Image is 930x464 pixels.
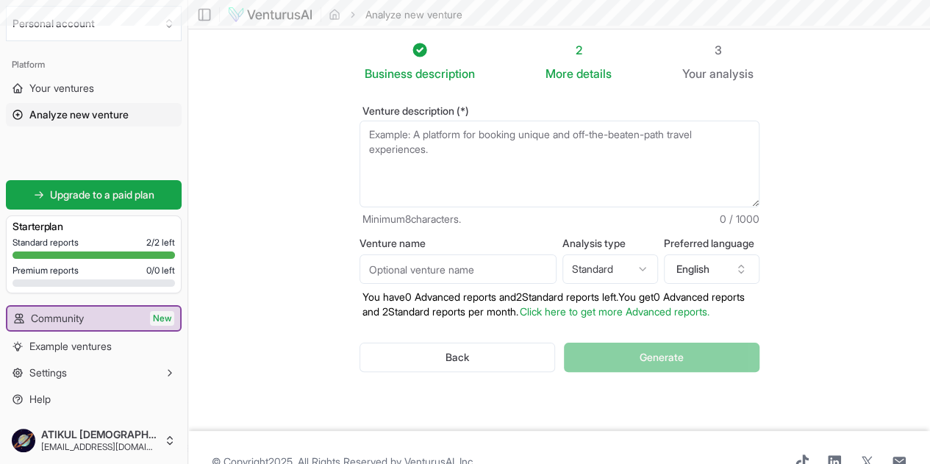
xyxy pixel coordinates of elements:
span: 0 / 1000 [720,212,759,226]
div: 2 [546,41,612,59]
input: Optional venture name [360,254,557,284]
label: Venture name [360,238,557,249]
span: Business [365,65,412,82]
button: Back [360,343,556,372]
a: Your ventures [6,76,182,100]
span: 0 / 0 left [146,265,175,276]
span: Settings [29,365,67,380]
a: Example ventures [6,335,182,358]
a: CommunityNew [7,307,180,330]
a: Upgrade to a paid plan [6,180,182,210]
span: ATIKUL [DEMOGRAPHIC_DATA] [41,428,158,441]
span: 2 / 2 left [146,237,175,249]
span: Analyze new venture [29,107,129,122]
span: Example ventures [29,339,112,354]
span: Standard reports [12,237,79,249]
button: English [664,254,759,284]
div: 3 [682,41,754,59]
label: Preferred language [664,238,759,249]
span: Your ventures [29,81,94,96]
span: Minimum 8 characters. [362,212,461,226]
span: description [415,66,475,81]
a: Click here to get more Advanced reports. [520,305,709,318]
span: Help [29,392,51,407]
img: ACg8ocJFwoRNYRmY0-tZIWRK1wc3oGajcwF045GgyTa-o04x5Wlgutc=s96-c [12,429,35,452]
span: New [150,311,174,326]
button: Settings [6,361,182,385]
p: You have 0 Advanced reports and 2 Standard reports left. Y ou get 0 Advanced reports and 2 Standa... [360,290,759,319]
a: Help [6,388,182,411]
span: [EMAIL_ADDRESS][DOMAIN_NAME] [41,441,158,453]
label: Venture description (*) [360,106,759,116]
span: More [546,65,573,82]
span: details [576,66,612,81]
label: Analysis type [562,238,658,249]
h3: Starter plan [12,219,175,234]
a: Analyze new venture [6,103,182,126]
span: Upgrade to a paid plan [50,188,154,202]
span: analysis [709,66,754,81]
span: Community [31,311,84,326]
div: Platform [6,53,182,76]
button: ATIKUL [DEMOGRAPHIC_DATA][EMAIL_ADDRESS][DOMAIN_NAME] [6,423,182,458]
span: Your [682,65,707,82]
span: Premium reports [12,265,79,276]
